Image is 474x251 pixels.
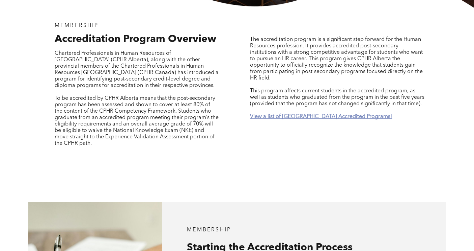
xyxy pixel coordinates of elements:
span: The accreditation program is a significant step forward for the Human Resources profession. It pr... [250,37,423,81]
span: To be accredited by CPHR Alberta means that the post-secondary program has been assessed and show... [55,96,219,146]
span: MEMBERSHIP [55,23,99,28]
span: This program affects current students in the accredited program, as well as students who graduate... [250,88,424,107]
span: Accreditation Program Overview [55,34,216,44]
span: Chartered Professionals in Human Resources of [GEOGRAPHIC_DATA] (CPHR Alberta), along with the ot... [55,51,219,88]
span: MEMBERSHIP [187,227,231,233]
a: View a list of [GEOGRAPHIC_DATA] Accredited Programs! [250,114,392,119]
